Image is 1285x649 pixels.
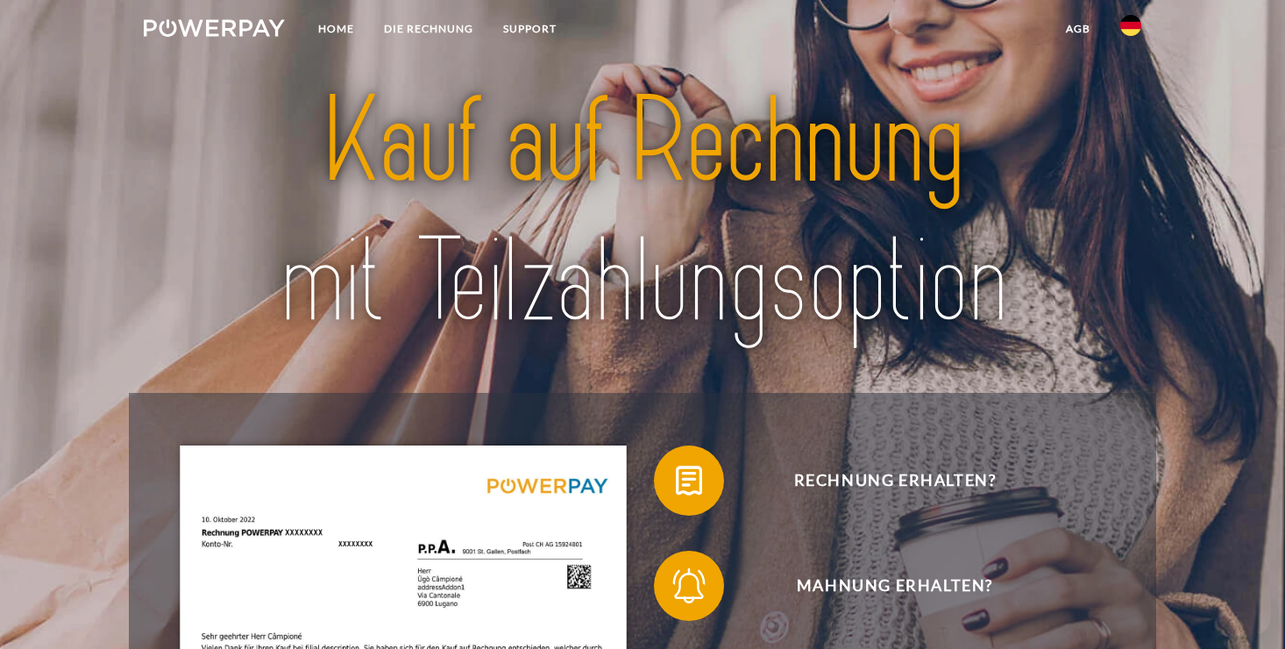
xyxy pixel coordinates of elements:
[680,551,1110,621] span: Mahnung erhalten?
[654,446,1110,516] button: Rechnung erhalten?
[193,65,1093,359] img: title-powerpay_de.svg
[667,564,711,608] img: qb_bell.svg
[667,459,711,503] img: qb_bill.svg
[369,13,488,45] a: DIE RECHNUNG
[1051,13,1105,45] a: agb
[1120,15,1141,36] img: de
[488,13,572,45] a: SUPPORT
[680,446,1110,516] span: Rechnung erhalten?
[1215,579,1271,635] iframe: Schaltfläche zum Öffnen des Messaging-Fensters
[654,551,1110,621] button: Mahnung erhalten?
[303,13,369,45] a: Home
[144,19,285,37] img: logo-powerpay-white.svg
